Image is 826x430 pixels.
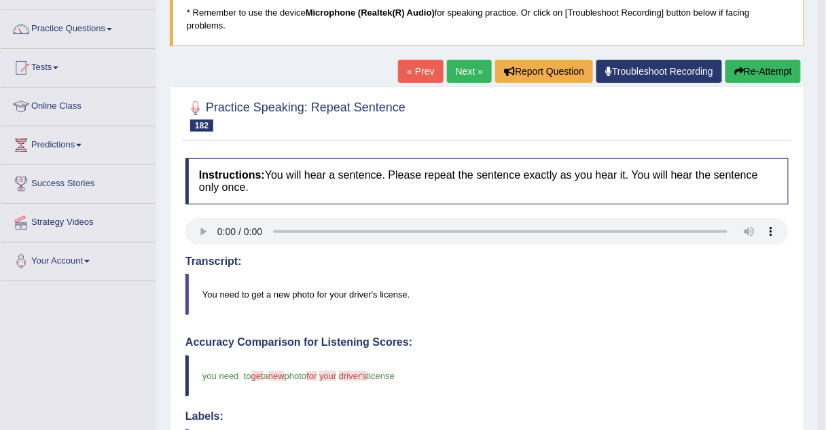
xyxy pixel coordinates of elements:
[367,371,395,381] span: license
[244,371,251,381] span: to
[264,371,268,381] span: a
[725,60,801,83] button: Re-Attempt
[596,60,722,83] a: Troubleshoot Recording
[1,10,156,44] a: Practice Questions
[251,371,264,381] span: get
[185,255,789,268] h4: Transcript:
[319,371,336,381] span: your
[185,336,789,348] h4: Accuracy Comparison for Listening Scores:
[202,371,217,381] span: you
[1,88,156,122] a: Online Class
[306,371,317,381] span: for
[185,274,789,315] blockquote: You need to get a new photo for your driver's license.
[495,60,593,83] button: Report Question
[1,126,156,160] a: Predictions
[306,7,435,18] b: Microphone (Realtek(R) Audio)
[190,120,213,132] span: 182
[199,169,265,181] b: Instructions:
[447,60,492,83] a: Next »
[285,371,307,381] span: photo
[185,98,406,132] h2: Practice Speaking: Repeat Sentence
[185,410,789,423] h4: Labels:
[1,165,156,199] a: Success Stories
[1,49,156,83] a: Tests
[185,158,789,204] h4: You will hear a sentence. Please repeat the sentence exactly as you hear it. You will hear the se...
[339,371,367,381] span: driver's
[1,243,156,276] a: Your Account
[398,60,443,83] a: « Prev
[219,371,239,381] span: need
[268,371,285,381] span: new
[1,204,156,238] a: Strategy Videos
